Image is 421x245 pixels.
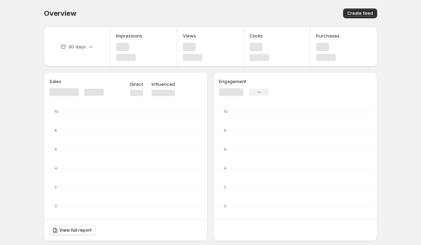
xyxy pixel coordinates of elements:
text: 4 [224,166,227,171]
text: 10 [54,109,59,114]
a: View full report [49,225,96,235]
text: 0 [224,204,227,209]
span: Overview [44,9,76,18]
span: View full report [59,227,92,233]
h3: Clicks [249,32,263,39]
h3: Engagement [219,78,246,85]
text: 2 [224,185,226,190]
text: 2 [54,185,57,190]
h3: Impressions [116,32,142,39]
p: Influenced [152,81,175,88]
span: Create feed [347,11,373,16]
h3: Views [183,32,196,39]
text: 10 [224,109,228,114]
text: 4 [54,166,57,171]
p: 30 days [68,43,86,50]
p: Direct [130,81,143,88]
h3: Sales [49,78,61,85]
text: 6 [54,147,57,152]
text: 6 [224,147,227,152]
button: Create feed [343,8,377,18]
text: 8 [54,128,57,133]
text: 8 [224,128,227,133]
h3: Purchases [316,32,340,39]
text: 0 [54,204,57,209]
